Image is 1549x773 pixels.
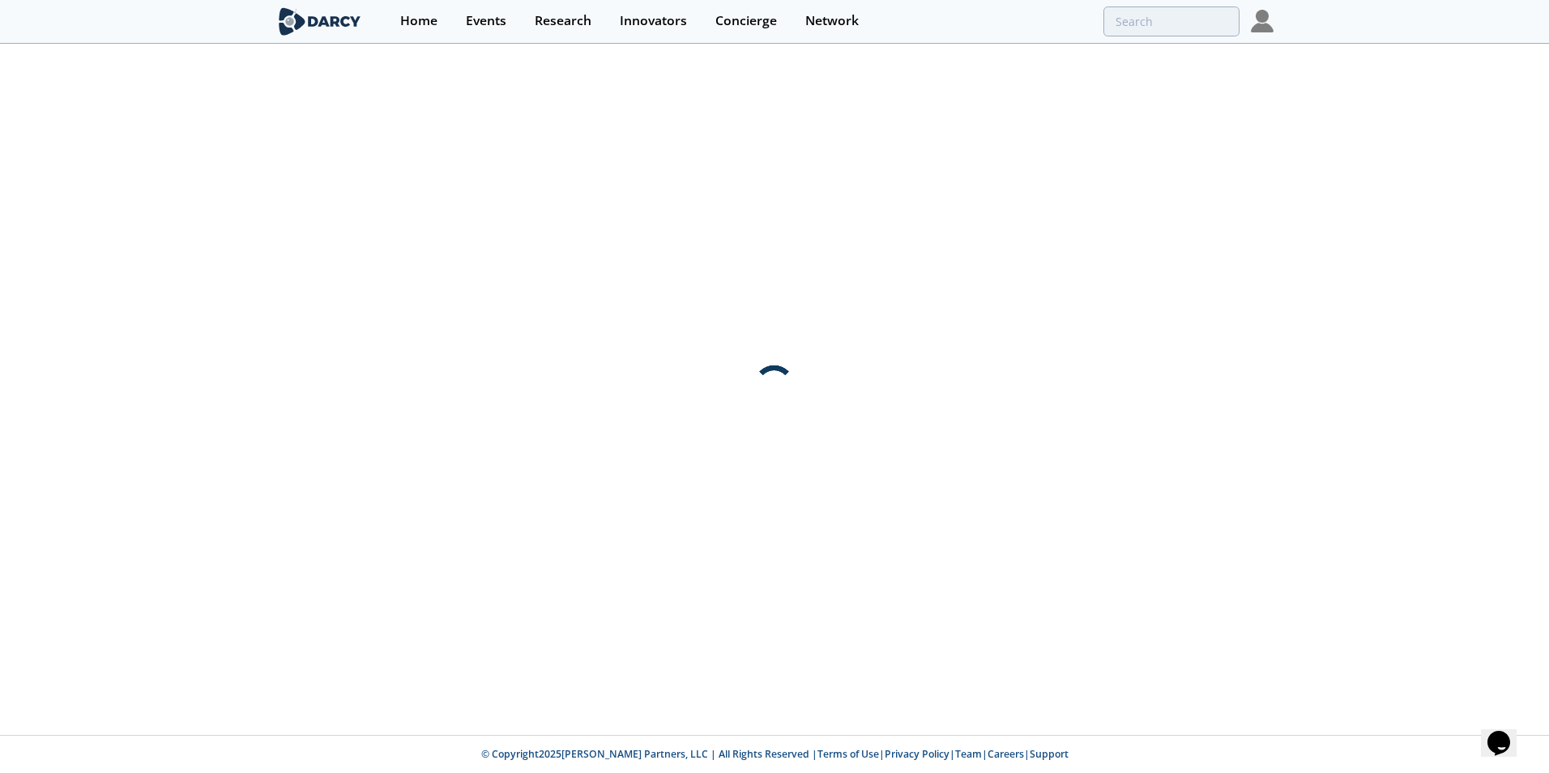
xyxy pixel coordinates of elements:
div: Network [805,15,859,28]
div: Research [535,15,591,28]
a: Terms of Use [817,747,879,761]
iframe: chat widget [1481,708,1533,757]
a: Support [1030,747,1069,761]
img: Profile [1251,10,1274,32]
div: Events [466,15,506,28]
a: Careers [988,747,1024,761]
input: Advanced Search [1103,6,1240,36]
div: Concierge [715,15,777,28]
div: Innovators [620,15,687,28]
img: logo-wide.svg [275,7,364,36]
a: Privacy Policy [885,747,949,761]
a: Team [955,747,982,761]
div: Home [400,15,437,28]
p: © Copyright 2025 [PERSON_NAME] Partners, LLC | All Rights Reserved | | | | | [175,747,1374,762]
